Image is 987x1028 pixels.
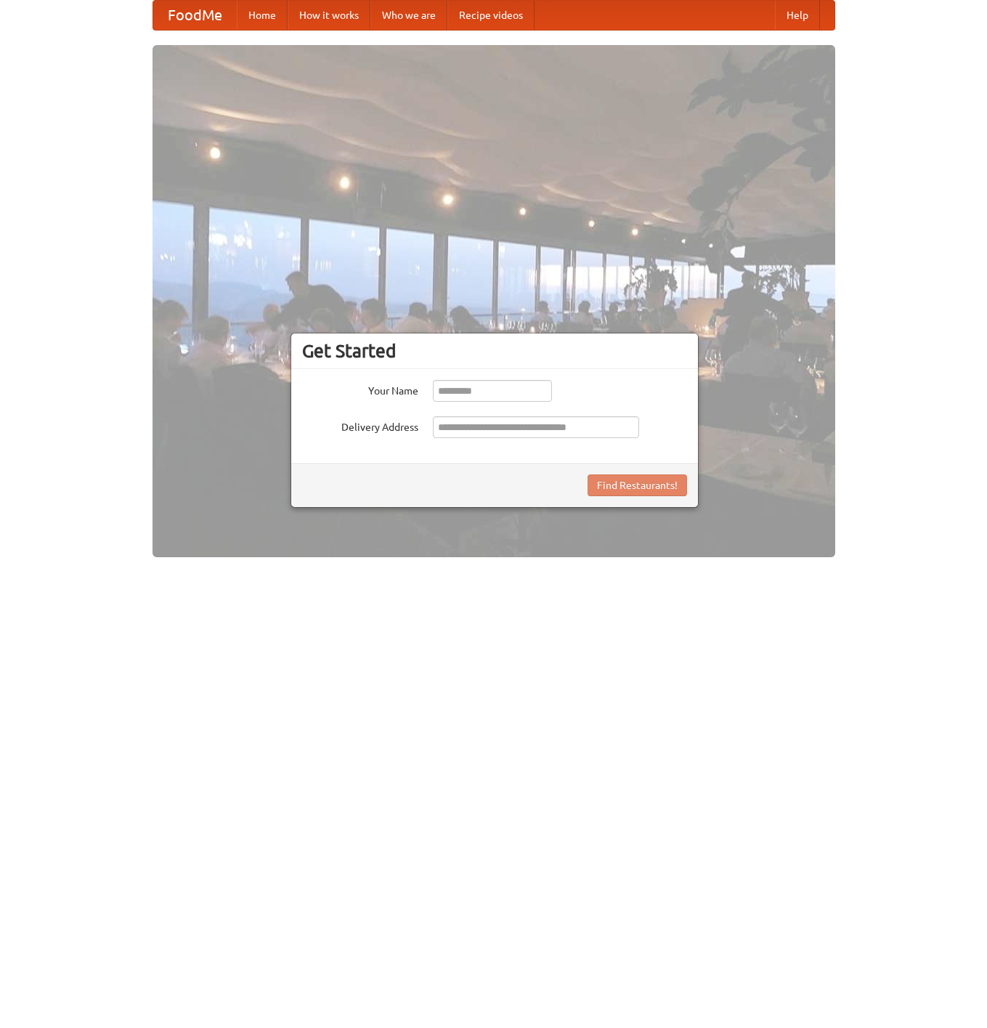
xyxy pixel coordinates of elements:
[775,1,820,30] a: Help
[588,474,687,496] button: Find Restaurants!
[447,1,535,30] a: Recipe videos
[288,1,370,30] a: How it works
[302,416,418,434] label: Delivery Address
[153,1,237,30] a: FoodMe
[302,340,687,362] h3: Get Started
[302,380,418,398] label: Your Name
[370,1,447,30] a: Who we are
[237,1,288,30] a: Home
